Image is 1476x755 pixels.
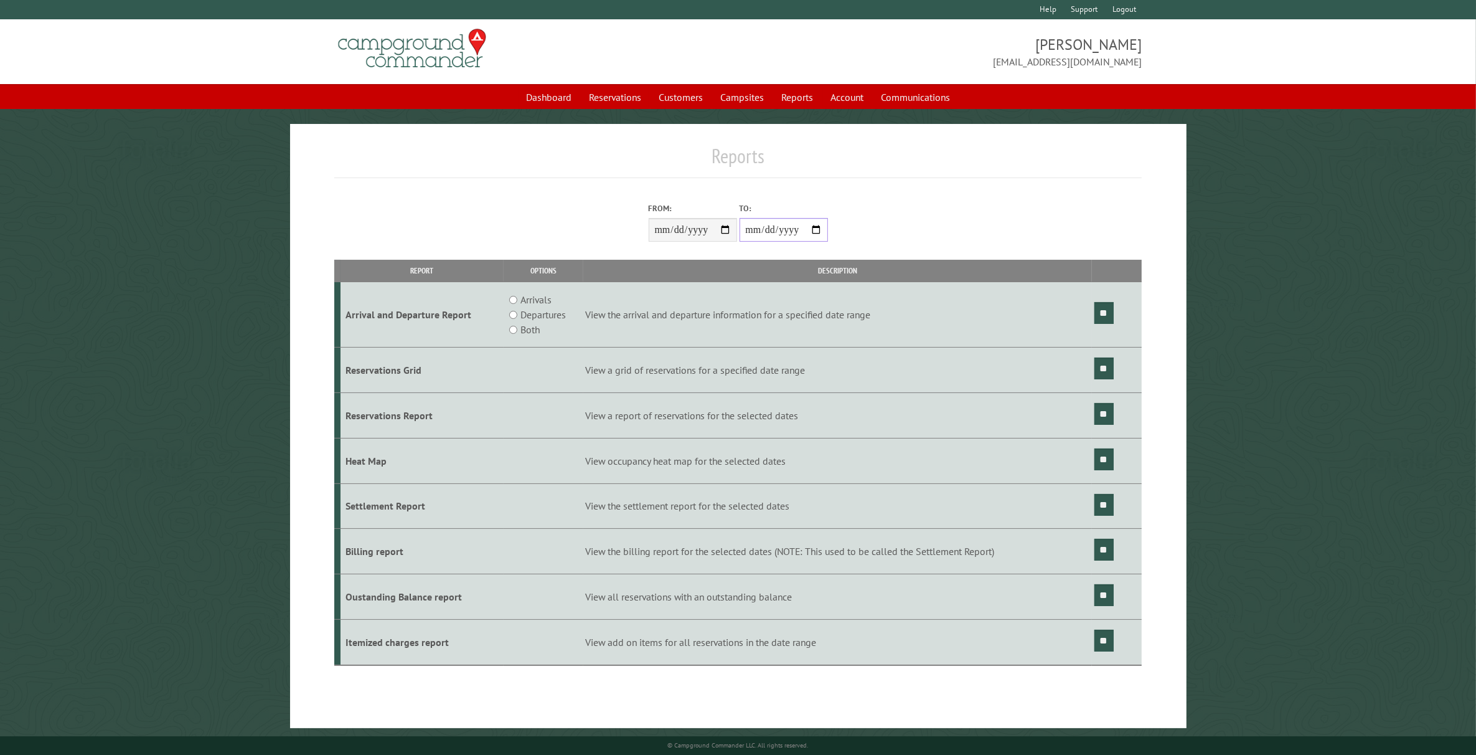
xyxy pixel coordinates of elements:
[583,260,1093,282] th: Description
[341,438,504,483] td: Heat Map
[341,392,504,438] td: Reservations Report
[519,85,579,109] a: Dashboard
[520,322,540,337] label: Both
[341,260,504,282] th: Report
[774,85,820,109] a: Reports
[334,144,1142,178] h1: Reports
[341,619,504,665] td: Itemized charges report
[873,85,957,109] a: Communications
[649,202,737,214] label: From:
[583,619,1093,665] td: View add on items for all reservations in the date range
[583,348,1093,393] td: View a grid of reservations for a specified date range
[341,529,504,574] td: Billing report
[583,574,1093,620] td: View all reservations with an outstanding balance
[520,307,566,322] label: Departures
[583,483,1093,529] td: View the settlement report for the selected dates
[713,85,771,109] a: Campsites
[651,85,710,109] a: Customers
[520,292,552,307] label: Arrivals
[583,282,1093,348] td: View the arrival and departure information for a specified date range
[341,483,504,529] td: Settlement Report
[738,34,1142,69] span: [PERSON_NAME] [EMAIL_ADDRESS][DOMAIN_NAME]
[504,260,583,282] th: Options
[583,438,1093,483] td: View occupancy heat map for the selected dates
[341,282,504,348] td: Arrival and Departure Report
[341,574,504,620] td: Oustanding Balance report
[341,348,504,393] td: Reservations Grid
[334,24,490,73] img: Campground Commander
[583,529,1093,574] td: View the billing report for the selected dates (NOTE: This used to be called the Settlement Report)
[668,741,809,749] small: © Campground Commander LLC. All rights reserved.
[740,202,828,214] label: To:
[581,85,649,109] a: Reservations
[823,85,871,109] a: Account
[583,392,1093,438] td: View a report of reservations for the selected dates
